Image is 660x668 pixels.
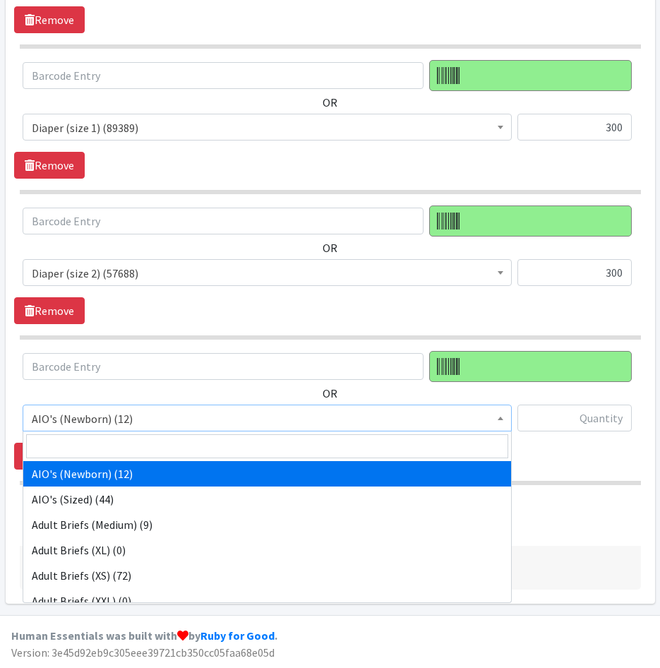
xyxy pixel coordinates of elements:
input: Quantity [517,405,632,431]
a: Remove [14,443,85,470]
label: OR [323,385,337,402]
a: Remove [14,6,85,33]
span: Diaper (size 2) (57688) [32,263,503,283]
span: Diaper (size 1) (89389) [23,114,512,141]
input: Barcode Entry [23,208,424,234]
a: Remove [14,152,85,179]
li: Adult Briefs (Medium) (9) [23,512,511,537]
span: AIO's (Newborn) (12) [32,409,503,429]
span: AIO's (Newborn) (12) [23,405,512,431]
input: Quantity [517,259,632,286]
a: Remove [14,297,85,324]
input: Barcode Entry [23,353,424,380]
a: Ruby for Good [200,628,275,643]
li: Adult Briefs (XXL) (0) [23,588,511,614]
li: Adult Briefs (XS) (72) [23,563,511,588]
input: Quantity [517,114,632,141]
li: Adult Briefs (XL) (0) [23,537,511,563]
input: Barcode Entry [23,62,424,89]
li: AIO's (Sized) (44) [23,487,511,512]
strong: Human Essentials was built with by . [11,628,277,643]
span: Diaper (size 1) (89389) [32,118,503,138]
label: OR [323,94,337,111]
label: OR [323,239,337,256]
span: Version: 3e45d92eb9c305eee39721cb350cc05faa68e05d [11,645,275,660]
li: AIO's (Newborn) (12) [23,461,511,487]
span: Diaper (size 2) (57688) [23,259,512,286]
